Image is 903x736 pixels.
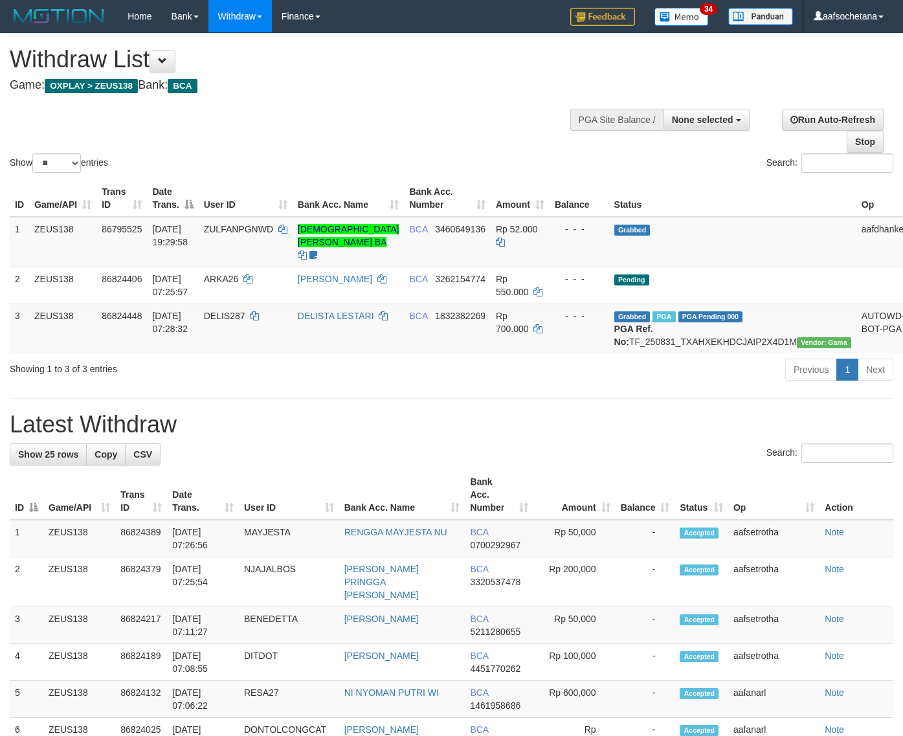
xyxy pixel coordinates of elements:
span: Grabbed [614,225,651,236]
span: OXPLAY > ZEUS138 [45,79,138,93]
span: Copy 5211280655 to clipboard [470,627,520,637]
td: Rp 50,000 [533,520,616,557]
span: Pending [614,274,649,285]
td: Rp 600,000 [533,681,616,718]
td: Rp 100,000 [533,644,616,681]
td: [DATE] 07:06:22 [167,681,239,718]
span: Copy 3460649136 to clipboard [435,224,485,234]
td: 2 [10,267,29,304]
td: 2 [10,557,43,607]
label: Show entries [10,153,108,173]
td: [DATE] 07:25:54 [167,557,239,607]
a: Run Auto-Refresh [782,109,884,131]
th: User ID: activate to sort column ascending [199,180,293,217]
span: Copy 1832382269 to clipboard [435,311,485,321]
span: Copy 3262154774 to clipboard [435,274,485,284]
img: MOTION_logo.png [10,6,108,26]
a: [PERSON_NAME] [344,614,419,624]
th: ID [10,180,29,217]
th: Trans ID: activate to sort column ascending [96,180,147,217]
span: Copy [95,449,117,460]
div: PGA Site Balance / [570,109,663,131]
td: ZEUS138 [43,681,115,718]
td: ZEUS138 [29,304,96,353]
a: [PERSON_NAME] [344,724,419,735]
a: CSV [125,443,161,465]
a: Previous [785,359,837,381]
td: ZEUS138 [29,217,96,267]
input: Search: [801,153,893,173]
a: Show 25 rows [10,443,87,465]
td: aafsetrotha [728,557,819,607]
th: ID: activate to sort column descending [10,470,43,520]
td: - [616,644,675,681]
span: Accepted [680,651,719,662]
td: 3 [10,304,29,353]
a: [PERSON_NAME] [298,274,372,284]
span: Vendor URL: https://trx31.1velocity.biz [797,337,851,348]
td: aafanarl [728,681,819,718]
div: - - - [555,309,604,322]
td: MAYJESTA [239,520,339,557]
td: ZEUS138 [29,267,96,304]
span: BCA [470,527,488,537]
a: Note [825,687,844,698]
span: [DATE] 19:29:58 [152,224,188,247]
td: 1 [10,217,29,267]
div: Showing 1 to 3 of 3 entries [10,357,366,375]
label: Search: [766,153,893,173]
th: Balance: activate to sort column ascending [616,470,675,520]
img: Feedback.jpg [570,8,635,26]
span: BCA [470,564,488,574]
td: 86824217 [115,607,167,644]
td: 5 [10,681,43,718]
span: Show 25 rows [18,449,78,460]
span: None selected [672,115,733,125]
td: ZEUS138 [43,607,115,644]
td: ZEUS138 [43,644,115,681]
a: Note [825,527,844,537]
th: Date Trans.: activate to sort column descending [147,180,198,217]
td: - [616,557,675,607]
span: CSV [133,449,152,460]
span: ZULFANPGNWD [204,224,273,234]
th: Amount: activate to sort column ascending [533,470,616,520]
td: - [616,607,675,644]
th: Bank Acc. Name: activate to sort column ascending [339,470,465,520]
th: Bank Acc. Number: activate to sort column ascending [465,470,533,520]
h1: Latest Withdraw [10,412,893,438]
th: Status [609,180,856,217]
th: Date Trans.: activate to sort column ascending [167,470,239,520]
td: 86824379 [115,557,167,607]
a: Next [858,359,893,381]
select: Showentries [32,153,81,173]
span: BCA [470,687,488,698]
th: Bank Acc. Number: activate to sort column ascending [404,180,491,217]
a: [DEMOGRAPHIC_DATA][PERSON_NAME] BA [298,224,399,247]
span: Copy 3320537478 to clipboard [470,577,520,587]
td: aafsetrotha [728,520,819,557]
a: Copy [86,443,126,465]
th: Game/API: activate to sort column ascending [29,180,96,217]
span: Accepted [680,564,719,575]
b: PGA Ref. No: [614,324,653,347]
img: panduan.png [728,8,793,25]
span: Copy 4451770262 to clipboard [470,664,520,674]
span: BCA [470,651,488,661]
a: DELISTA LESTARI [298,311,374,321]
th: Action [819,470,893,520]
td: 4 [10,644,43,681]
span: 86824406 [102,274,142,284]
a: Note [825,564,844,574]
th: Status: activate to sort column ascending [674,470,728,520]
td: TF_250831_TXAHXEKHDCJAIP2X4D1M [609,304,856,353]
span: Copy 0700292967 to clipboard [470,540,520,550]
span: [DATE] 07:25:57 [152,274,188,297]
div: - - - [555,223,604,236]
td: 3 [10,607,43,644]
td: DITDOT [239,644,339,681]
span: Grabbed [614,311,651,322]
th: Trans ID: activate to sort column ascending [115,470,167,520]
a: [PERSON_NAME] PRINGGA [PERSON_NAME] [344,564,419,600]
span: Marked by aafpengsreynich [652,311,675,322]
